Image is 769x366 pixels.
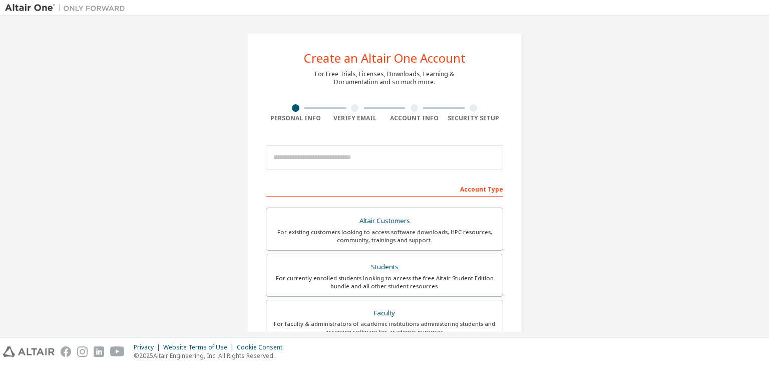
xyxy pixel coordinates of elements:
div: Privacy [134,343,163,351]
img: altair_logo.svg [3,346,55,357]
div: For currently enrolled students looking to access the free Altair Student Edition bundle and all ... [272,274,497,290]
img: youtube.svg [110,346,125,357]
img: facebook.svg [61,346,71,357]
div: Students [272,260,497,274]
div: Security Setup [444,114,504,122]
div: For Free Trials, Licenses, Downloads, Learning & Documentation and so much more. [315,70,454,86]
div: Personal Info [266,114,325,122]
div: For existing customers looking to access software downloads, HPC resources, community, trainings ... [272,228,497,244]
p: © 2025 Altair Engineering, Inc. All Rights Reserved. [134,351,288,360]
div: Website Terms of Use [163,343,237,351]
img: instagram.svg [77,346,88,357]
div: Cookie Consent [237,343,288,351]
div: Account Info [384,114,444,122]
div: Altair Customers [272,214,497,228]
div: Account Type [266,180,503,197]
div: Create an Altair One Account [304,52,466,64]
img: Altair One [5,3,130,13]
div: Faculty [272,306,497,320]
div: For faculty & administrators of academic institutions administering students and accessing softwa... [272,320,497,336]
div: Verify Email [325,114,385,122]
img: linkedin.svg [94,346,104,357]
